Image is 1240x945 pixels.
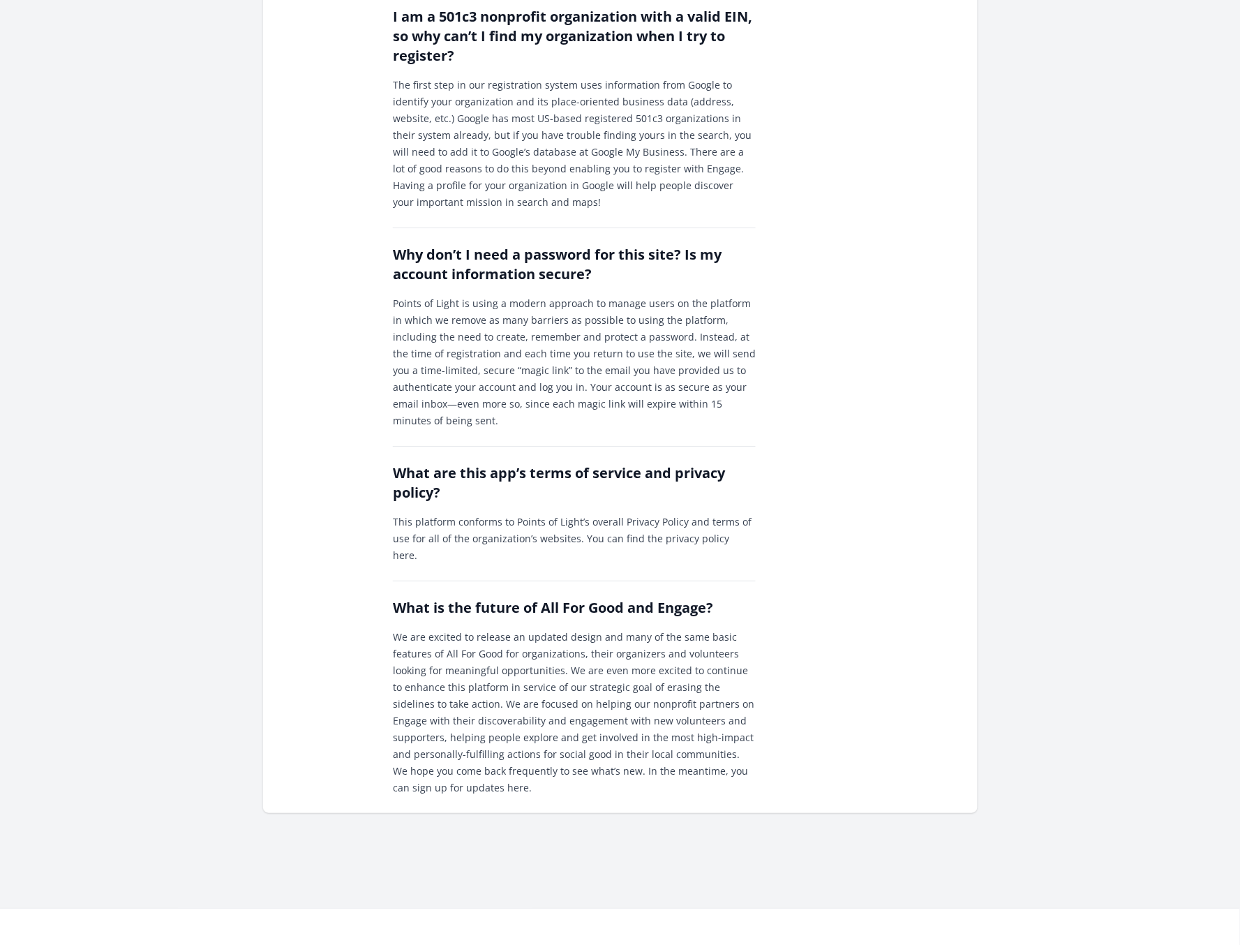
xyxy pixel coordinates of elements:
[393,514,756,564] p: This platform conforms to Points of Light’s overall Privacy Policy and terms of use for all of th...
[393,598,756,618] h2: What is the future of All For Good and Engage?
[393,295,756,429] p: Points of Light is using a modern approach to manage users on the platform in which we remove as ...
[393,245,756,284] h2: Why don’t I need a password for this site? Is my account information secure?
[393,77,756,211] p: The first step in our registration system uses information from Google to identify your organizat...
[393,463,756,503] h2: What are this app’s terms of service and privacy policy?
[393,629,756,796] p: We are excited to release an updated design and many of the same basic features of All For Good f...
[393,7,756,66] h2: I am a 501c3 nonprofit organization with a valid EIN, so why can’t I find my organization when I ...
